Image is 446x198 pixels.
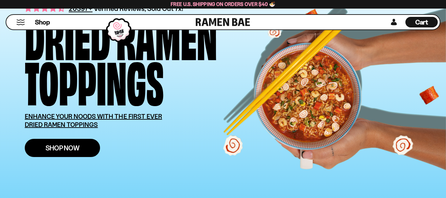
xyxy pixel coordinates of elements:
u: ENHANCE YOUR NOODS WITH THE FIRST EVER DRIED RAMEN TOPPINGS [25,112,162,129]
span: Shop [35,18,50,27]
a: Shop Now [25,139,100,157]
a: Shop [35,17,50,27]
div: Toppings [25,57,164,102]
span: Cart [415,18,428,26]
span: Shop Now [46,144,80,151]
button: Mobile Menu Trigger [16,20,25,25]
span: Free U.S. Shipping on Orders over $40 🍜 [171,1,275,7]
div: Cart [405,15,438,29]
div: Ramen [116,12,217,57]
